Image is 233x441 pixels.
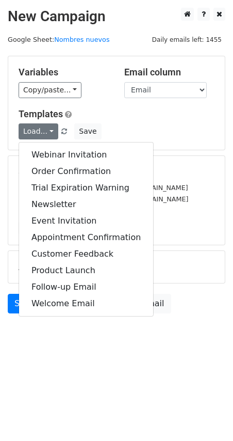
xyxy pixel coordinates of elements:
a: Customer Feedback [19,246,153,262]
a: Appointment Confirmation [19,229,153,246]
a: Product Launch [19,262,153,279]
a: Newsletter [19,196,153,213]
div: Widget de chat [181,391,233,441]
a: Webinar Invitation [19,147,153,163]
a: Trial Expiration Warning [19,180,153,196]
a: Copy/paste... [19,82,81,98]
a: Templates [19,108,63,119]
span: Daily emails left: 1455 [148,34,225,45]
a: Daily emails left: 1455 [148,36,225,43]
a: Load... [19,123,58,139]
h5: Variables [19,67,109,78]
a: Order Confirmation [19,163,153,180]
small: [PERSON_NAME][EMAIL_ADDRESS][DOMAIN_NAME] [19,184,188,192]
a: Send [8,294,42,313]
button: Save [74,123,101,139]
iframe: Chat Widget [181,391,233,441]
a: Nombres nuevos [54,36,109,43]
a: Event Invitation [19,213,153,229]
a: Welcome Email [19,295,153,312]
h2: New Campaign [8,8,225,25]
a: Follow-up Email [19,279,153,295]
h5: Email column [124,67,214,78]
small: Google Sheet: [8,36,110,43]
